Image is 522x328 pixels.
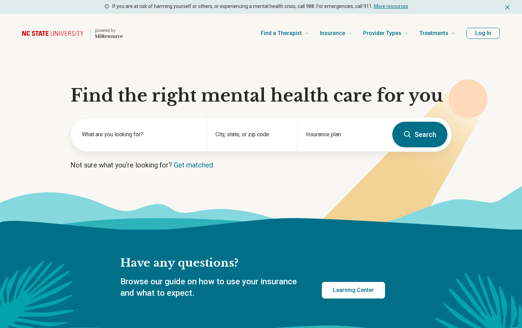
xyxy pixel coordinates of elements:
[419,19,455,47] a: Treatments
[467,28,500,39] button: Log In
[363,28,401,38] span: Provider Types
[504,3,511,11] button: Dismiss
[174,161,213,169] a: Get matched
[22,22,123,44] a: Home page
[392,122,447,147] button: Search
[112,3,408,10] p: If you are at risk of harming yourself or others, or experiencing a mental health crisis, call 98...
[82,130,198,139] label: What are you looking for?
[95,28,123,33] p: powered by
[363,19,408,47] a: Provider Types
[120,256,385,270] h2: Have any questions?
[70,85,452,106] h1: Find the right mental health care for you
[261,19,309,47] a: Find a Therapist
[120,276,305,299] p: Browse our guide on how to use your insurance and what to expect.
[320,28,345,38] span: Insurance
[322,282,385,299] a: Learning Center
[320,19,352,47] a: Insurance
[261,28,302,38] span: Find a Therapist
[374,3,408,9] a: More resources
[70,160,452,170] p: Not sure what you’re looking for?
[419,28,448,38] span: Treatments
